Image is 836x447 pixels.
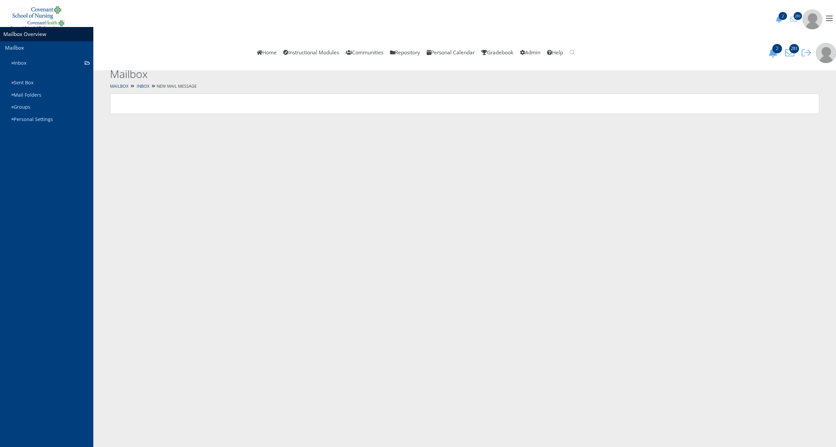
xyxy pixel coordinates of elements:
a: Mail Folders [9,89,93,101]
button: 2 [773,16,788,23]
span: 281 [794,12,802,20]
a: Home [253,35,280,70]
span: 281 [789,44,799,53]
a: Gradebook [478,35,517,70]
img: user-profile-default-picture.png [816,43,836,63]
a: Admin [517,35,544,70]
a: 2 [766,49,783,56]
a: Mailbox [110,83,128,89]
a: Sent Box [9,77,93,89]
a: 281 [788,12,802,22]
a: Repository [387,35,423,70]
a: Help [544,35,566,70]
div: New Mail Message [93,82,836,91]
button: 281 [788,16,802,23]
img: user-profile-default-picture.png [802,9,822,29]
span: 2 [779,12,787,20]
a: 281 [783,49,799,56]
button: 2 [766,48,783,58]
a: Inbox [9,57,93,69]
a: Personal Settings [9,113,93,125]
a: Groups [9,101,93,113]
a: Personal Calendar [423,35,478,70]
button: 281 [783,48,799,58]
a: Mailbox Overview [3,31,46,38]
a: Communities [342,35,387,70]
h2: Mailbox [110,67,655,82]
a: Instructional Modules [280,35,342,70]
span: 2 [772,44,782,53]
a: Inbox [137,83,149,89]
